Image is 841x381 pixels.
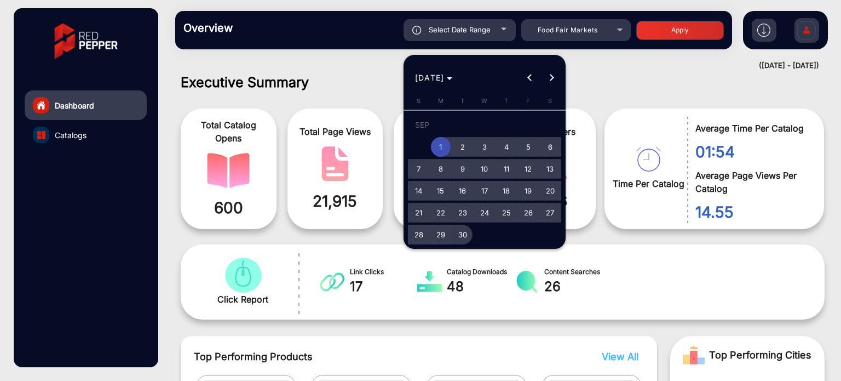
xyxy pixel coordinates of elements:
[474,180,496,202] button: September 17, 2025
[430,180,452,202] button: September 15, 2025
[540,159,560,179] span: 13
[539,158,561,180] button: September 13, 2025
[452,136,474,158] button: September 2, 2025
[417,97,420,105] span: S
[517,158,539,180] button: September 12, 2025
[519,137,538,157] span: 5
[453,225,473,244] span: 30
[474,136,496,158] button: September 3, 2025
[430,224,452,246] button: September 29, 2025
[453,137,473,157] span: 2
[408,224,430,246] button: September 28, 2025
[517,202,539,224] button: September 26, 2025
[496,158,517,180] button: September 11, 2025
[540,203,560,223] span: 27
[497,159,516,179] span: 11
[540,137,560,157] span: 6
[540,67,562,89] button: Next month
[475,181,494,201] span: 17
[474,158,496,180] button: September 10, 2025
[431,181,451,201] span: 15
[539,136,561,158] button: September 6, 2025
[519,159,538,179] span: 12
[481,97,487,105] span: W
[497,181,516,201] span: 18
[519,203,538,223] span: 26
[409,159,429,179] span: 7
[496,136,517,158] button: September 4, 2025
[408,158,430,180] button: September 7, 2025
[438,97,443,105] span: M
[452,158,474,180] button: September 9, 2025
[431,137,451,157] span: 1
[460,97,464,105] span: T
[540,181,560,201] span: 20
[526,97,530,105] span: F
[475,137,494,157] span: 3
[409,225,429,244] span: 28
[497,137,516,157] span: 4
[409,203,429,223] span: 21
[504,97,508,105] span: T
[453,181,473,201] span: 16
[452,180,474,202] button: September 16, 2025
[431,159,451,179] span: 8
[517,136,539,158] button: September 5, 2025
[548,97,552,105] span: S
[452,202,474,224] button: September 23, 2025
[408,202,430,224] button: September 21, 2025
[408,114,561,136] td: SEP
[409,181,429,201] span: 14
[430,136,452,158] button: September 1, 2025
[474,202,496,224] button: September 24, 2025
[496,180,517,202] button: September 18, 2025
[453,203,473,223] span: 23
[475,159,494,179] span: 10
[497,203,516,223] span: 25
[430,158,452,180] button: September 8, 2025
[453,159,473,179] span: 9
[408,180,430,202] button: September 14, 2025
[431,203,451,223] span: 22
[517,180,539,202] button: September 19, 2025
[519,181,538,201] span: 19
[411,68,457,88] button: Choose month and year
[519,67,540,89] button: Previous month
[539,180,561,202] button: September 20, 2025
[431,225,451,244] span: 29
[496,202,517,224] button: September 25, 2025
[452,224,474,246] button: September 30, 2025
[475,203,494,223] span: 24
[430,202,452,224] button: September 22, 2025
[415,73,445,82] span: [DATE]
[539,202,561,224] button: September 27, 2025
